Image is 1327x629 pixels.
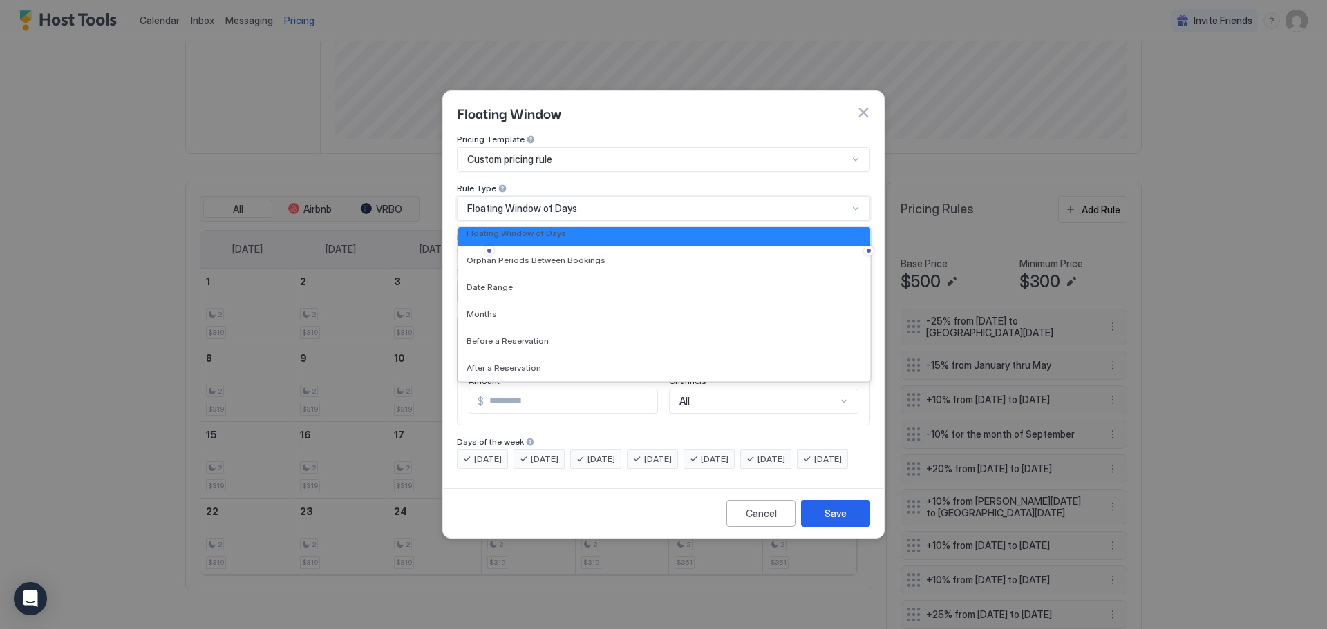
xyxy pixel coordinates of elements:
span: Custom pricing rule [467,153,552,166]
span: Rule Type [457,183,496,193]
span: Months [467,309,497,319]
span: [DATE] [757,453,785,465]
div: Open Intercom Messenger [14,582,47,615]
button: Cancel [726,500,796,527]
span: [DATE] [531,453,558,465]
span: After a Reservation [467,362,541,373]
span: Floating Window [457,102,561,123]
span: Pricing Template [457,134,525,144]
span: Starting in [457,266,497,276]
span: [DATE] [701,453,728,465]
span: Orphan Periods Between Bookings [467,255,605,265]
span: $ [478,395,484,407]
div: Cancel [746,506,777,521]
span: All [679,395,690,407]
span: Before a Reservation [467,336,549,346]
span: [DATE] [814,453,842,465]
span: Floating Window of Days [467,202,577,215]
span: Floating Window [457,232,524,242]
span: Date Range [467,282,513,292]
span: Days of the week [457,436,524,447]
input: Input Field [484,389,657,413]
span: [DATE] [644,453,672,465]
div: Save [825,506,847,521]
button: Save [801,500,870,527]
span: Floating Window of Days [467,228,566,238]
span: [DATE] [474,453,502,465]
span: [DATE] [587,453,615,465]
